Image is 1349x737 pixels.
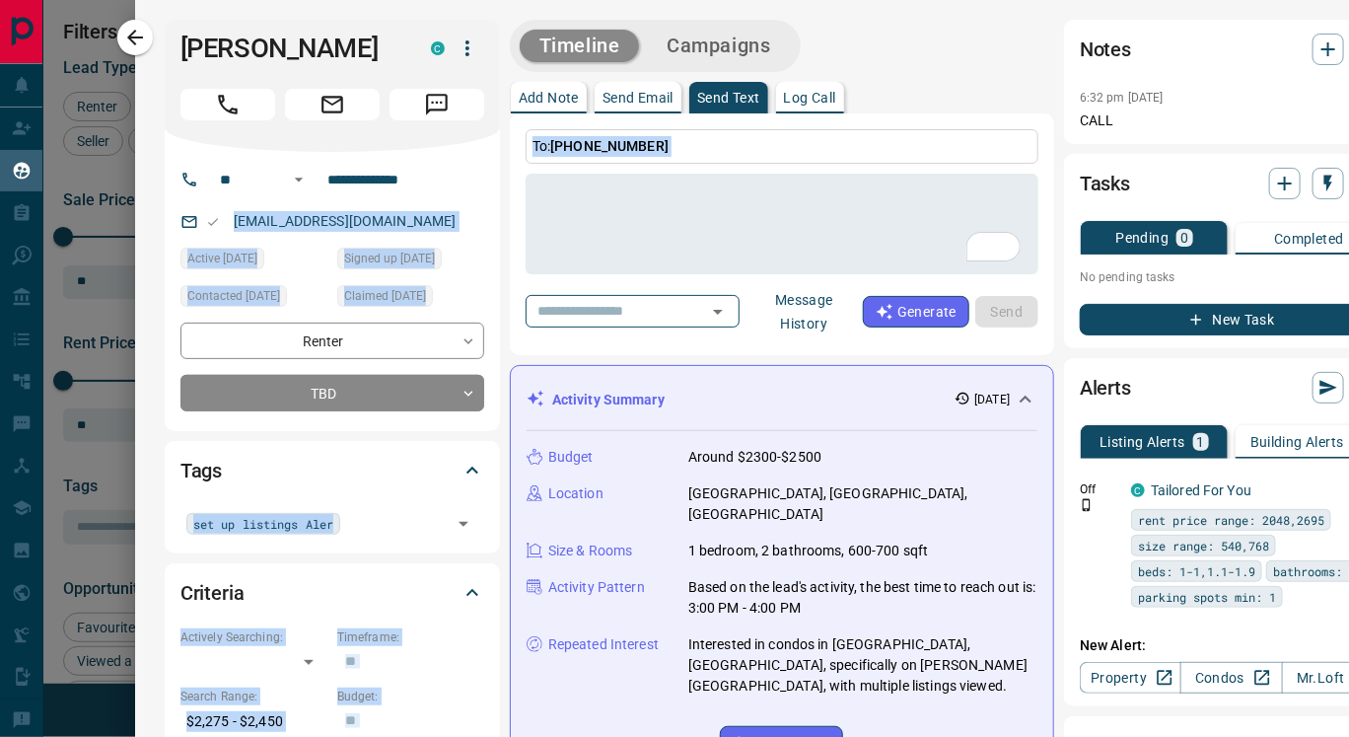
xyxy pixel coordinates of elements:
[688,634,1037,697] p: Interested in condos in [GEOGRAPHIC_DATA], [GEOGRAPHIC_DATA], specifically on [PERSON_NAME][GEOGR...
[1138,510,1324,530] span: rent price range: 2048,2695
[206,215,220,229] svg: Email Valid
[697,91,760,105] p: Send Text
[431,41,445,55] div: condos.ca
[1116,231,1170,245] p: Pending
[1250,435,1344,449] p: Building Alerts
[1197,435,1205,449] p: 1
[863,296,969,328] button: Generate
[1080,91,1164,105] p: 6:32 pm [DATE]
[548,447,594,468] p: Budget
[688,577,1037,619] p: Based on the lead's activity, the best time to reach out is: 3:00 PM - 4:00 PM
[550,138,669,154] span: [PHONE_NUMBER]
[784,91,836,105] p: Log Call
[1080,498,1094,512] svg: Push Notification Only
[647,30,790,62] button: Campaigns
[520,30,640,62] button: Timeline
[539,183,1025,266] textarea: To enrich screen reader interactions, please activate Accessibility in Grammarly extension settings
[552,390,665,410] p: Activity Summary
[603,91,674,105] p: Send Email
[193,514,333,534] span: set up listings Aler
[390,89,484,120] span: Message
[337,688,484,705] p: Budget:
[688,541,929,561] p: 1 bedroom, 2 bathrooms, 600-700 sqft
[548,483,603,504] p: Location
[180,688,327,705] p: Search Range:
[745,284,863,339] button: Message History
[519,91,579,105] p: Add Note
[1080,662,1181,694] a: Property
[548,577,645,598] p: Activity Pattern
[285,89,380,120] span: Email
[180,33,401,64] h1: [PERSON_NAME]
[180,89,275,120] span: Call
[337,248,484,275] div: Tue Aug 26 2025
[1080,480,1119,498] p: Off
[548,541,633,561] p: Size & Rooms
[527,382,1037,418] div: Activity Summary[DATE]
[187,286,280,306] span: Contacted [DATE]
[187,249,257,268] span: Active [DATE]
[344,249,435,268] span: Signed up [DATE]
[526,129,1038,164] p: To:
[180,248,327,275] div: Tue Aug 26 2025
[180,577,245,609] h2: Criteria
[180,375,484,411] div: TBD
[337,628,484,646] p: Timeframe:
[1180,231,1188,245] p: 0
[1151,482,1251,498] a: Tailored For You
[1138,561,1255,581] span: beds: 1-1,1.1-1.9
[180,285,327,313] div: Tue Aug 26 2025
[180,455,222,486] h2: Tags
[1138,587,1276,607] span: parking spots min: 1
[234,213,457,229] a: [EMAIL_ADDRESS][DOMAIN_NAME]
[1080,372,1131,404] h2: Alerts
[688,483,1037,525] p: [GEOGRAPHIC_DATA], [GEOGRAPHIC_DATA], [GEOGRAPHIC_DATA]
[180,628,327,646] p: Actively Searching:
[974,391,1010,408] p: [DATE]
[450,510,477,538] button: Open
[180,569,484,617] div: Criteria
[344,286,426,306] span: Claimed [DATE]
[1138,536,1269,555] span: size range: 540,768
[1274,232,1344,246] p: Completed
[548,634,659,655] p: Repeated Interest
[1131,483,1145,497] div: condos.ca
[1080,168,1130,199] h2: Tasks
[1180,662,1282,694] a: Condos
[287,168,311,191] button: Open
[688,447,821,468] p: Around $2300-$2500
[1080,34,1131,65] h2: Notes
[180,323,484,359] div: Renter
[1100,435,1185,449] p: Listing Alerts
[180,447,484,494] div: Tags
[337,285,484,313] div: Tue Aug 26 2025
[704,298,732,326] button: Open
